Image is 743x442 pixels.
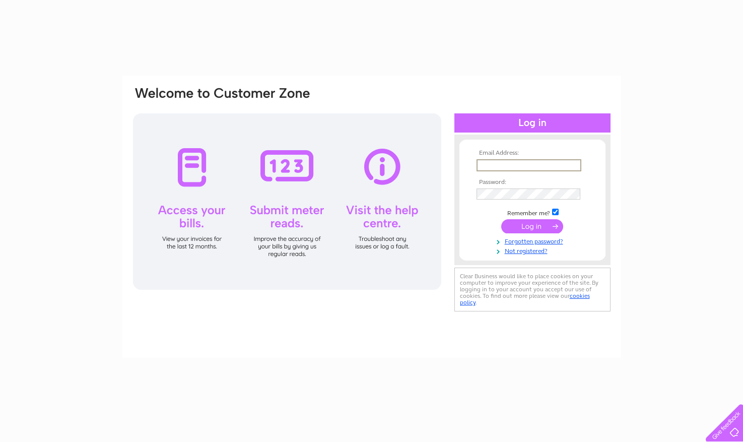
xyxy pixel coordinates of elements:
[454,268,611,311] div: Clear Business would like to place cookies on your computer to improve your experience of the sit...
[460,292,590,306] a: cookies policy
[477,245,591,255] a: Not registered?
[501,219,563,233] input: Submit
[474,207,591,217] td: Remember me?
[477,236,591,245] a: Forgotten password?
[474,150,591,157] th: Email Address:
[474,179,591,186] th: Password:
